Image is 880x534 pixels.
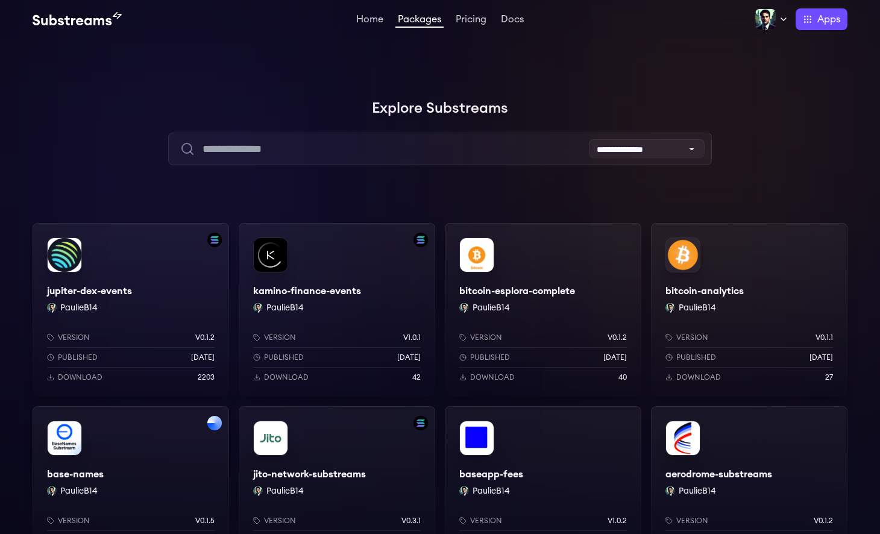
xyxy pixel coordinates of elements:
a: Docs [498,14,526,27]
button: PaulieB14 [473,485,510,497]
img: Filter by solana network [413,233,428,247]
a: bitcoin-analyticsbitcoin-analyticsPaulieB14 PaulieB14Versionv0.1.1Published[DATE]Download27 [651,223,847,397]
span: Apps [817,12,840,27]
p: v1.0.2 [608,516,627,526]
p: Published [264,353,304,362]
button: PaulieB14 [679,485,716,497]
button: PaulieB14 [266,302,304,314]
img: Filter by solana network [207,233,222,247]
h1: Explore Substreams [33,96,847,121]
p: 27 [825,372,833,382]
p: Version [264,516,296,526]
p: [DATE] [397,353,421,362]
a: Filter by solana networkjupiter-dex-eventsjupiter-dex-eventsPaulieB14 PaulieB14Versionv0.1.2Publi... [33,223,229,397]
p: Version [676,516,708,526]
p: v0.1.1 [816,333,833,342]
p: Download [470,372,515,382]
p: 42 [412,372,421,382]
p: [DATE] [191,353,215,362]
p: v0.1.2 [608,333,627,342]
p: Download [264,372,309,382]
button: PaulieB14 [679,302,716,314]
p: v0.3.1 [401,516,421,526]
button: PaulieB14 [266,485,304,497]
a: Filter by solana networkkamino-finance-eventskamino-finance-eventsPaulieB14 PaulieB14Versionv1.0.... [239,223,435,397]
p: [DATE] [603,353,627,362]
img: Filter by solana network [413,416,428,430]
p: Published [676,353,716,362]
p: v0.1.2 [814,516,833,526]
p: Download [676,372,721,382]
p: Version [676,333,708,342]
img: Substream's logo [33,12,122,27]
p: v1.0.1 [403,333,421,342]
p: Version [470,333,502,342]
p: Download [58,372,102,382]
p: Version [470,516,502,526]
button: PaulieB14 [60,485,98,497]
img: Profile [755,8,776,30]
a: Packages [395,14,444,28]
p: 40 [618,372,627,382]
button: PaulieB14 [60,302,98,314]
p: v0.1.5 [195,516,215,526]
a: Home [354,14,386,27]
p: [DATE] [809,353,833,362]
p: Published [58,353,98,362]
p: Version [58,333,90,342]
img: Filter by base network [207,416,222,430]
p: v0.1.2 [195,333,215,342]
a: Pricing [453,14,489,27]
p: Version [58,516,90,526]
button: PaulieB14 [473,302,510,314]
p: Published [470,353,510,362]
p: 2203 [198,372,215,382]
p: Version [264,333,296,342]
a: bitcoin-esplora-completebitcoin-esplora-completePaulieB14 PaulieB14Versionv0.1.2Published[DATE]Do... [445,223,641,397]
